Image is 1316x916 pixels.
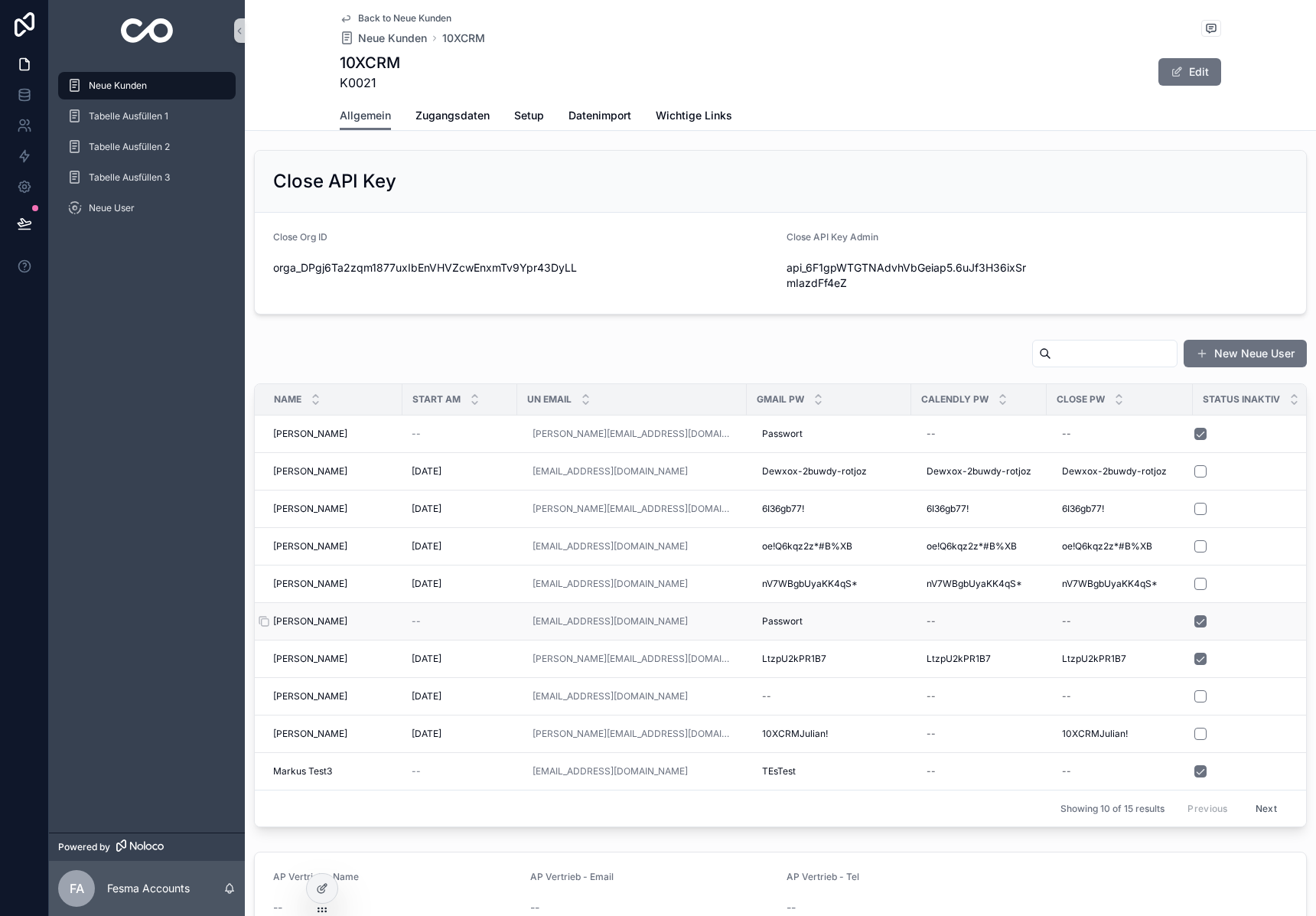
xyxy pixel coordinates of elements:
span: oe!Q6kqz2z*#B%XB [927,540,1017,553]
div: -- [762,690,771,702]
a: Neue User [58,194,236,222]
a: [EMAIL_ADDRESS][DOMAIN_NAME] [526,759,738,784]
a: TEsTest [756,759,902,784]
a: [EMAIL_ADDRESS][DOMAIN_NAME] [526,609,738,634]
span: Close API Key Admin [787,231,878,243]
a: [PERSON_NAME] [273,540,393,553]
span: LtzpU2kPR1B7 [927,653,991,665]
span: Dewxox-2buwdy-rotjoz [927,465,1031,478]
span: Setup [514,108,544,123]
span: Status Inaktiv [1203,393,1280,406]
a: 10XCRMJulian! [756,722,902,746]
span: Neue Kunden [358,31,427,46]
a: [PERSON_NAME][EMAIL_ADDRESS][DOMAIN_NAME] [533,503,731,515]
a: [DATE] [412,465,508,478]
div: -- [927,615,936,628]
a: [DATE] [412,690,508,702]
a: [EMAIL_ADDRESS][DOMAIN_NAME] [526,459,738,484]
span: Back to Neue Kunden [358,12,451,24]
div: -- [1062,765,1071,777]
span: Dewxox-2buwdy-rotjoz [762,465,867,478]
span: -- [412,765,421,777]
span: Neue Kunden [89,80,147,92]
a: -- [1056,759,1184,784]
a: Dewxox-2buwdy-rotjoz [920,459,1037,484]
span: FA [70,879,84,898]
h2: Close API Key [273,169,396,194]
div: -- [927,728,936,740]
a: Datenimport [568,102,631,132]
a: oe!Q6kqz2z*#B%XB [920,534,1037,559]
span: oe!Q6kqz2z*#B%XB [1062,540,1152,553]
a: nV7WBgbUyaKK4qS* [920,572,1037,596]
span: 6I36gb77! [1062,503,1104,515]
a: Neue Kunden [58,72,236,99]
span: [DATE] [412,653,441,665]
span: Close Org ID [273,231,327,243]
a: [PERSON_NAME] [273,578,393,590]
a: 6I36gb77! [1056,497,1184,521]
span: AP Vertrieb - Tel [787,871,859,882]
a: [PERSON_NAME][EMAIL_ADDRESS][DOMAIN_NAME] [526,722,738,746]
a: [PERSON_NAME][EMAIL_ADDRESS][DOMAIN_NAME] [526,647,738,671]
span: 10XCRMJulian! [1062,728,1128,740]
a: -- [412,615,508,628]
button: Next [1245,797,1288,820]
span: Gmail Pw [757,393,804,406]
a: [PERSON_NAME] [273,653,393,665]
a: -- [1056,422,1184,446]
a: -- [1056,609,1184,634]
span: api_6F1gpWTGTNAdvhVbGeiap5.6uJf3H36ixSrmIazdFf4eZ [787,260,1031,291]
button: New Neue User [1184,340,1307,367]
a: [PERSON_NAME][EMAIL_ADDRESS][DOMAIN_NAME] [526,422,738,446]
span: oe!Q6kqz2z*#B%XB [762,540,852,553]
span: [PERSON_NAME] [273,728,347,740]
div: -- [927,690,936,702]
span: [PERSON_NAME] [273,653,347,665]
a: [PERSON_NAME] [273,690,393,702]
span: Showing 10 of 15 results [1060,803,1165,815]
span: Datenimport [568,108,631,123]
a: Wichtige Links [656,102,732,132]
span: [DATE] [412,578,441,590]
a: Passwort [756,609,902,634]
span: LtzpU2kPR1B7 [762,653,826,665]
a: Dewxox-2buwdy-rotjoz [756,459,902,484]
span: orga_DPgj6Ta2zqm1877uxIbEnVHVZcwEnxmTv9Ypr43DyLL [273,260,774,275]
span: -- [787,900,796,915]
span: TEsTest [762,765,796,777]
span: [PERSON_NAME] [273,503,347,515]
span: Calendly Pw [921,393,989,406]
a: [PERSON_NAME] [273,503,393,515]
a: Tabelle Ausfüllen 1 [58,103,236,130]
a: 6I36gb77! [756,497,902,521]
span: UN Email [527,393,572,406]
span: [PERSON_NAME] [273,428,347,440]
a: [PERSON_NAME] [273,728,393,740]
span: Tabelle Ausfüllen 2 [89,141,170,153]
a: Setup [514,102,544,132]
a: [DATE] [412,578,508,590]
span: K0021 [340,73,400,92]
a: [EMAIL_ADDRESS][DOMAIN_NAME] [533,615,688,628]
span: -- [412,615,421,628]
a: [EMAIL_ADDRESS][DOMAIN_NAME] [533,690,688,702]
a: [PERSON_NAME] [273,428,393,440]
span: AP Vertrieb - Name [273,871,359,882]
a: LtzpU2kPR1B7 [920,647,1037,671]
span: [DATE] [412,690,441,702]
span: 6I36gb77! [927,503,969,515]
span: nV7WBgbUyaKK4qS* [762,578,858,590]
a: [PERSON_NAME] [273,615,393,628]
a: [DATE] [412,653,508,665]
span: Zugangsdaten [415,108,490,123]
a: [EMAIL_ADDRESS][DOMAIN_NAME] [526,572,738,596]
a: [PERSON_NAME][EMAIL_ADDRESS][DOMAIN_NAME] [533,428,731,440]
h1: 10XCRM [340,52,400,73]
img: App logo [121,18,174,43]
a: -- [756,684,902,709]
span: -- [412,428,421,440]
span: Start am [412,393,461,406]
a: Allgemein [340,102,391,131]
